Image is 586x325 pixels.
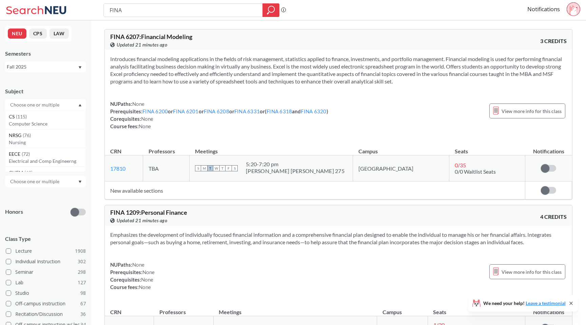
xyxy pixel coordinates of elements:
[117,41,167,49] span: Updated 21 minutes ago
[110,308,121,316] div: CRN
[117,217,167,224] span: Updated 21 minutes ago
[455,168,496,175] span: 0/0 Waitlist Seats
[110,100,328,130] div: NUPaths: Prerequisites: or or or or ( and ) Corequisites: Course fees:
[5,50,86,57] div: Semesters
[353,155,449,181] td: [GEOGRAPHIC_DATA]
[8,28,26,39] button: NEU
[246,168,345,174] div: [PERSON_NAME] [PERSON_NAME] 275
[23,132,31,138] span: ( 76 )
[526,300,566,306] a: Leave a testimonial
[5,235,86,243] span: Class Type
[234,108,260,114] a: FINA 6331
[110,231,567,246] section: Emphasizes the development of individually focused financial information and a comprehensive fina...
[139,284,151,290] span: None
[5,99,86,111] div: Dropdown arrowCS(115)Computer ScienceNRSG(76)NursingEECE(72)Electrical and Comp EngineerngCHEM(69...
[173,108,198,114] a: FINA 6201
[201,165,207,171] span: M
[7,101,64,109] input: Choose one or multiple
[9,139,85,146] p: Nursing
[6,247,86,255] label: Lecture
[195,165,201,171] span: S
[190,141,353,155] th: Meetings
[226,165,232,171] span: F
[207,165,213,171] span: T
[132,101,144,107] span: None
[9,132,23,139] span: NRSG
[267,5,275,15] svg: magnifying glass
[219,165,226,171] span: T
[142,108,168,114] a: FINA 6200
[110,165,125,172] a: 17810
[246,161,345,168] div: 5:20 - 7:20 pm
[109,4,258,16] input: Class, professor, course number, "phrase"
[110,55,567,85] section: Introduces financial modeling applications in the fields of risk management, statistics applied t...
[6,299,86,308] label: Off-campus instruction
[7,177,64,186] input: Choose one or multiple
[267,108,292,114] a: FINA 6318
[142,269,155,275] span: None
[449,141,525,155] th: Seats
[6,257,86,266] label: Individual Instruction
[22,151,30,157] span: ( 72 )
[24,170,33,175] span: ( 69 )
[483,301,566,306] span: We need your help!
[9,158,85,165] p: Electrical and Comp Engineerng
[6,278,86,287] label: Lab
[5,88,86,95] div: Subject
[377,302,428,316] th: Campus
[110,261,155,291] div: NUPaths: Prerequisites: Corequisites: Course fees:
[204,108,229,114] a: FINA 6208
[301,108,326,114] a: FINA 6320
[132,262,144,268] span: None
[502,107,562,115] span: View more info for this class
[78,258,86,265] span: 302
[78,66,82,69] svg: Dropdown arrow
[139,123,151,129] span: None
[213,165,219,171] span: W
[80,310,86,318] span: 36
[262,3,279,17] div: magnifying glass
[9,150,22,158] span: EECE
[78,279,86,286] span: 127
[80,289,86,297] span: 98
[540,37,567,45] span: 3 CREDITS
[141,276,153,283] span: None
[154,302,214,316] th: Professors
[213,302,377,316] th: Meetings
[6,268,86,276] label: Seminar
[16,114,27,119] span: ( 115 )
[110,33,192,40] span: FINA 6207 : Financial Modeling
[6,310,86,319] label: Recitation/Discussion
[9,120,85,127] p: Computer Science
[78,268,86,276] span: 298
[6,289,86,298] label: Studio
[540,213,567,221] span: 4 CREDITS
[428,302,525,316] th: Seats
[9,169,24,176] span: CHEM
[110,148,121,155] div: CRN
[50,28,69,39] button: LAW
[527,5,560,13] a: Notifications
[502,268,562,276] span: View more info for this class
[232,165,238,171] span: S
[7,63,78,71] div: Fall 2025
[110,209,187,216] span: FINA 1209 : Personal Finance
[78,104,82,107] svg: Dropdown arrow
[143,141,190,155] th: Professors
[455,162,466,168] span: 0 / 35
[353,141,449,155] th: Campus
[5,61,86,72] div: Fall 2025Dropdown arrow
[143,155,190,181] td: TBA
[29,28,47,39] button: CPS
[525,141,572,155] th: Notifications
[75,247,86,255] span: 1908
[141,116,153,122] span: None
[5,176,86,187] div: Dropdown arrow
[105,181,525,199] td: New available sections
[78,180,82,183] svg: Dropdown arrow
[80,300,86,307] span: 67
[9,113,16,120] span: CS
[5,208,23,216] p: Honors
